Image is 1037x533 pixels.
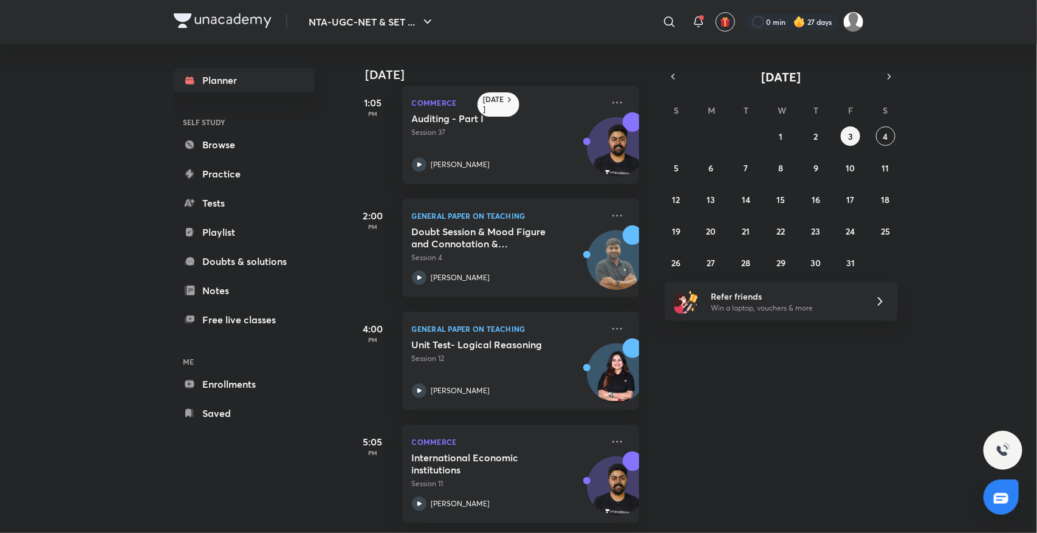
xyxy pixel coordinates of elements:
[349,223,397,230] p: PM
[174,162,315,186] a: Practice
[587,124,646,182] img: Avatar
[806,126,826,146] button: October 2, 2025
[771,190,790,209] button: October 15, 2025
[812,194,820,205] abbr: October 16, 2025
[672,257,681,269] abbr: October 26, 2025
[431,385,490,396] p: [PERSON_NAME]
[841,190,860,209] button: October 17, 2025
[848,105,853,116] abbr: Friday
[412,353,603,364] p: Session 12
[806,221,826,241] button: October 23, 2025
[702,190,721,209] button: October 13, 2025
[709,162,714,174] abbr: October 6, 2025
[174,278,315,303] a: Notes
[883,131,888,142] abbr: October 4, 2025
[349,336,397,343] p: PM
[742,257,751,269] abbr: October 28, 2025
[412,452,563,476] h5: International Economic institutions
[349,322,397,336] h5: 4:00
[876,126,895,146] button: October 4, 2025
[666,253,686,272] button: October 26, 2025
[771,126,790,146] button: October 1, 2025
[771,221,790,241] button: October 22, 2025
[707,257,716,269] abbr: October 27, 2025
[813,105,818,116] abbr: Thursday
[174,401,315,425] a: Saved
[882,162,889,174] abbr: October 11, 2025
[771,158,790,177] button: October 8, 2025
[846,225,855,237] abbr: October 24, 2025
[744,162,748,174] abbr: October 7, 2025
[841,221,860,241] button: October 24, 2025
[174,249,315,273] a: Doubts & solutions
[742,225,750,237] abbr: October 21, 2025
[174,351,315,372] h6: ME
[412,478,603,489] p: Session 11
[716,12,735,32] button: avatar
[846,162,855,174] abbr: October 10, 2025
[776,257,785,269] abbr: October 29, 2025
[813,131,818,142] abbr: October 2, 2025
[174,132,315,157] a: Browse
[412,95,603,110] p: Commerce
[761,69,801,85] span: [DATE]
[742,194,750,205] abbr: October 14, 2025
[806,190,826,209] button: October 16, 2025
[174,13,272,28] img: Company Logo
[412,225,563,250] h5: Doubt Session & Mood Figure and Connotation & Denotation
[431,272,490,283] p: [PERSON_NAME]
[666,158,686,177] button: October 5, 2025
[811,225,820,237] abbr: October 23, 2025
[707,194,716,205] abbr: October 13, 2025
[848,131,853,142] abbr: October 3, 2025
[810,257,821,269] abbr: October 30, 2025
[736,221,756,241] button: October 21, 2025
[431,159,490,170] p: [PERSON_NAME]
[484,95,505,114] h6: [DATE]
[174,112,315,132] h6: SELF STUDY
[778,105,786,116] abbr: Wednesday
[841,253,860,272] button: October 31, 2025
[883,105,888,116] abbr: Saturday
[776,225,785,237] abbr: October 22, 2025
[702,158,721,177] button: October 6, 2025
[876,221,895,241] button: October 25, 2025
[349,435,397,449] h5: 5:05
[412,339,563,351] h5: Unit Test- Logical Reasoning
[711,290,860,303] h6: Refer friends
[174,191,315,215] a: Tests
[736,158,756,177] button: October 7, 2025
[412,252,603,263] p: Session 4
[776,194,785,205] abbr: October 15, 2025
[349,95,397,110] h5: 1:05
[736,253,756,272] button: October 28, 2025
[587,350,646,408] img: Avatar
[349,449,397,456] p: PM
[174,308,315,332] a: Free live classes
[841,126,860,146] button: October 3, 2025
[806,253,826,272] button: October 30, 2025
[682,68,881,85] button: [DATE]
[666,221,686,241] button: October 19, 2025
[174,13,272,31] a: Company Logo
[366,67,651,82] h4: [DATE]
[674,162,679,174] abbr: October 5, 2025
[779,131,782,142] abbr: October 1, 2025
[666,190,686,209] button: October 12, 2025
[674,289,699,314] img: referral
[744,105,748,116] abbr: Tuesday
[876,158,895,177] button: October 11, 2025
[793,16,806,28] img: streak
[174,68,315,92] a: Planner
[412,435,603,449] p: Commerce
[876,190,895,209] button: October 18, 2025
[672,225,680,237] abbr: October 19, 2025
[813,162,818,174] abbr: October 9, 2025
[736,190,756,209] button: October 14, 2025
[708,105,716,116] abbr: Monday
[847,194,855,205] abbr: October 17, 2025
[302,10,442,34] button: NTA-UGC-NET & SET ...
[587,463,646,521] img: Avatar
[707,225,716,237] abbr: October 20, 2025
[771,253,790,272] button: October 29, 2025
